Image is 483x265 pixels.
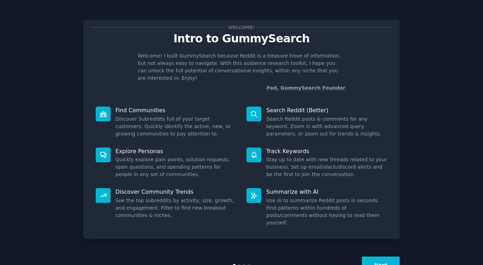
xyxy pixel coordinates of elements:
[115,115,237,138] dd: Discover Subreddits full of your target customers. Quickly identify the active, new, or growing c...
[115,197,237,219] dd: See the top subreddits by activity, size, growth, and engagement. Filter to find new breakout com...
[267,85,345,91] a: Fed, GummySearch Founder
[227,24,256,31] span: Welcome!
[265,84,345,92] div: -
[266,107,387,114] p: Search Reddit (Better)
[266,115,387,138] dd: Search Reddit posts & comments for any keyword. Zoom in with advanced query parameters, or zoom o...
[91,32,392,45] p: Intro to GummySearch
[115,188,237,195] p: Discover Community Trends
[115,107,237,114] p: Find Communities
[266,147,387,155] p: Track Keywords
[266,188,387,195] p: Summarize with AI
[138,52,345,82] p: Welcome! I built GummySearch because Reddit is a treasure trove of information, but not always ea...
[115,156,237,178] dd: Quickly explore pain points, solution requests, open questions, and spending patterns for people ...
[115,147,237,155] p: Explore Personas
[266,156,387,178] dd: Stay up to date with new threads related to your business. Set up email/slack/discord alerts and ...
[266,197,387,227] dd: Use AI to summarize Reddit posts in seconds. Find patterns within hundreds of posts/comments with...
